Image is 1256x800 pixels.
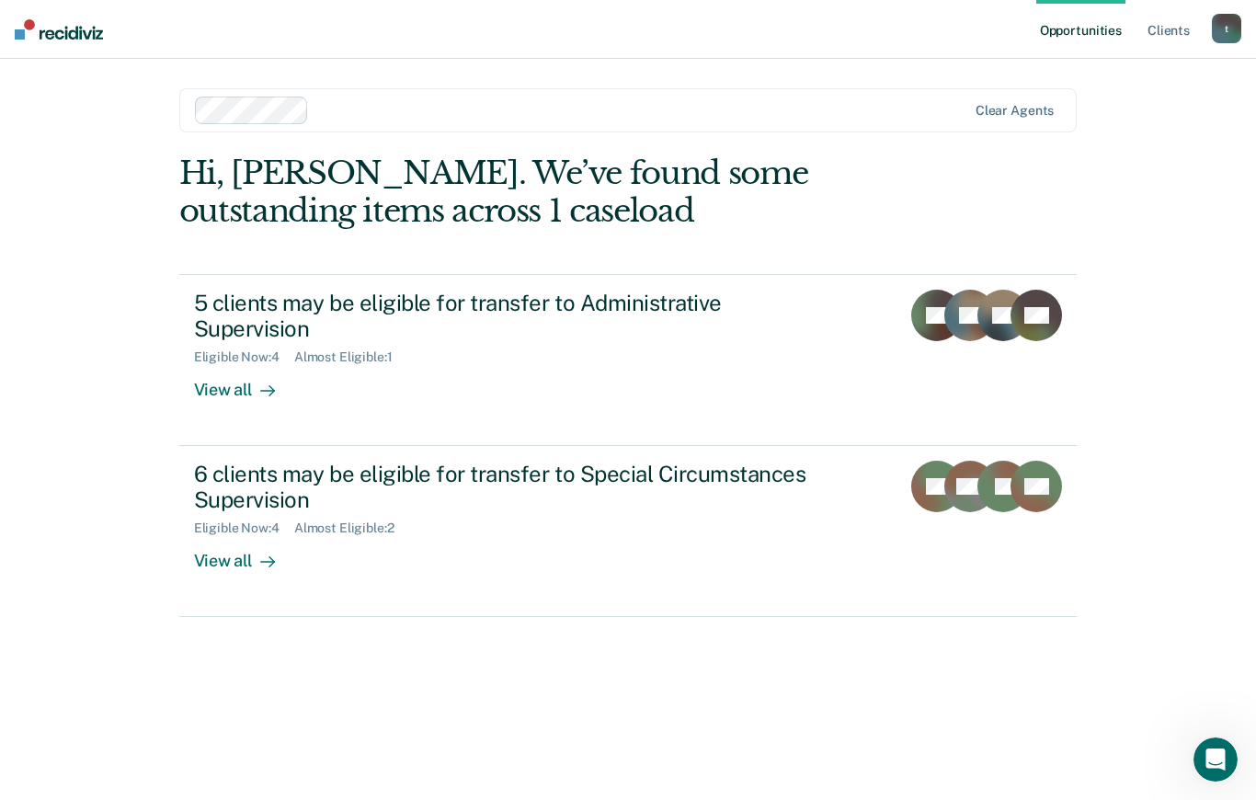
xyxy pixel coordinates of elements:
div: Eligible Now : 4 [194,349,294,365]
a: 6 clients may be eligible for transfer to Special Circumstances SupervisionEligible Now:4Almost E... [179,446,1078,617]
div: View all [194,365,297,401]
div: Almost Eligible : 1 [294,349,407,365]
div: 5 clients may be eligible for transfer to Administrative Supervision [194,290,839,343]
div: View all [194,536,297,572]
a: 5 clients may be eligible for transfer to Administrative SupervisionEligible Now:4Almost Eligible... [179,274,1078,446]
iframe: Intercom live chat [1193,737,1238,782]
div: Almost Eligible : 2 [294,520,409,536]
div: Clear agents [976,103,1054,119]
button: t [1212,14,1241,43]
div: 6 clients may be eligible for transfer to Special Circumstances Supervision [194,461,839,514]
div: Hi, [PERSON_NAME]. We’ve found some outstanding items across 1 caseload [179,154,897,230]
img: Recidiviz [15,19,103,40]
div: Eligible Now : 4 [194,520,294,536]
